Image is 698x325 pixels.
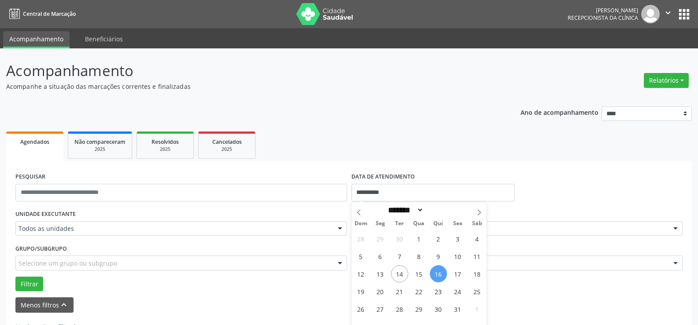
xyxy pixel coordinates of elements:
[469,265,486,282] span: Outubro 18, 2025
[424,205,453,215] input: Year
[391,283,408,300] span: Outubro 21, 2025
[410,283,428,300] span: Outubro 22, 2025
[372,265,389,282] span: Outubro 13, 2025
[449,265,466,282] span: Outubro 17, 2025
[3,31,70,48] a: Acompanhamento
[385,205,424,215] select: Month
[391,265,408,282] span: Outubro 14, 2025
[390,221,409,226] span: Ter
[6,7,76,21] a: Central de Marcação
[391,248,408,265] span: Outubro 7, 2025
[20,138,49,146] span: Agendados
[15,297,74,313] button: Menos filtroskeyboard_arrow_up
[521,106,598,117] p: Ano de acompanhamento
[430,283,447,300] span: Outubro 23, 2025
[352,230,369,247] span: Setembro 28, 2025
[15,242,67,256] label: Grupo/Subgrupo
[660,5,676,23] button: 
[409,221,428,226] span: Qua
[467,221,487,226] span: Sáb
[449,300,466,318] span: Outubro 31, 2025
[205,146,249,153] div: 2025
[372,230,389,247] span: Setembro 29, 2025
[352,300,369,318] span: Outubro 26, 2025
[430,265,447,282] span: Outubro 16, 2025
[74,146,126,153] div: 2025
[352,283,369,300] span: Outubro 19, 2025
[351,221,371,226] span: Dom
[469,283,486,300] span: Outubro 25, 2025
[372,283,389,300] span: Outubro 20, 2025
[355,224,665,233] span: [PERSON_NAME]
[676,7,692,22] button: apps
[370,221,390,226] span: Seg
[568,14,638,22] span: Recepcionista da clínica
[410,230,428,247] span: Outubro 1, 2025
[15,170,45,184] label: PESQUISAR
[212,138,242,146] span: Cancelados
[18,259,117,268] span: Selecione um grupo ou subgrupo
[568,7,638,14] div: [PERSON_NAME]
[410,300,428,318] span: Outubro 29, 2025
[23,10,76,18] span: Central de Marcação
[352,265,369,282] span: Outubro 12, 2025
[469,248,486,265] span: Outubro 11, 2025
[430,230,447,247] span: Outubro 2, 2025
[644,73,689,88] button: Relatórios
[6,60,486,82] p: Acompanhamento
[372,300,389,318] span: Outubro 27, 2025
[151,138,179,146] span: Resolvidos
[449,230,466,247] span: Outubro 3, 2025
[15,208,76,221] label: UNIDADE EXECUTANTE
[449,283,466,300] span: Outubro 24, 2025
[663,8,673,18] i: 
[449,248,466,265] span: Outubro 10, 2025
[430,248,447,265] span: Outubro 9, 2025
[372,248,389,265] span: Outubro 6, 2025
[469,230,486,247] span: Outubro 4, 2025
[18,224,329,233] span: Todos as unidades
[352,248,369,265] span: Outubro 5, 2025
[641,5,660,23] img: img
[6,82,486,91] p: Acompanhe a situação das marcações correntes e finalizadas
[391,300,408,318] span: Outubro 28, 2025
[351,170,415,184] label: DATA DE ATENDIMENTO
[410,265,428,282] span: Outubro 15, 2025
[15,277,43,292] button: Filtrar
[355,259,665,267] span: #00047 - Pediatria
[59,300,69,310] i: keyboard_arrow_up
[448,221,467,226] span: Sex
[74,138,126,146] span: Não compareceram
[143,146,187,153] div: 2025
[469,300,486,318] span: Novembro 1, 2025
[79,31,129,47] a: Beneficiários
[428,221,448,226] span: Qui
[410,248,428,265] span: Outubro 8, 2025
[391,230,408,247] span: Setembro 30, 2025
[430,300,447,318] span: Outubro 30, 2025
